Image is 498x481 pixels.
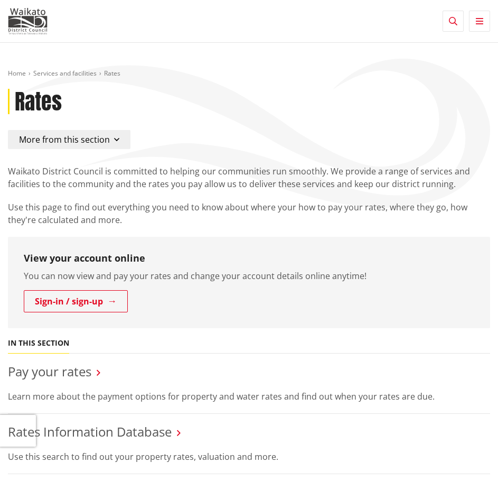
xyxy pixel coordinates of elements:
[24,253,474,264] h3: View your account online
[33,69,97,78] a: Services and facilities
[8,69,26,78] a: Home
[8,339,69,348] h5: In this section
[8,130,130,149] button: More from this section
[8,69,490,78] nav: breadcrumb
[8,8,48,34] img: Waikato District Council - Te Kaunihera aa Takiwaa o Waikato
[8,201,490,226] p: Use this page to find out everything you need to know about where your how to pay your rates, whe...
[8,390,490,403] p: Learn more about the payment options for property and water rates and find out when your rates ar...
[8,363,91,380] a: Pay your rates
[24,270,474,282] p: You can now view and pay your rates and change your account details online anytime!
[8,423,172,440] a: Rates Information Database
[15,89,62,114] h1: Rates
[24,290,128,312] a: Sign-in / sign-up
[8,450,490,463] p: Use this search to find out your property rates, valuation and more.
[8,165,490,190] p: Waikato District Council is committed to helping our communities run smoothly. We provide a range...
[104,69,120,78] span: Rates
[19,134,110,145] span: More from this section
